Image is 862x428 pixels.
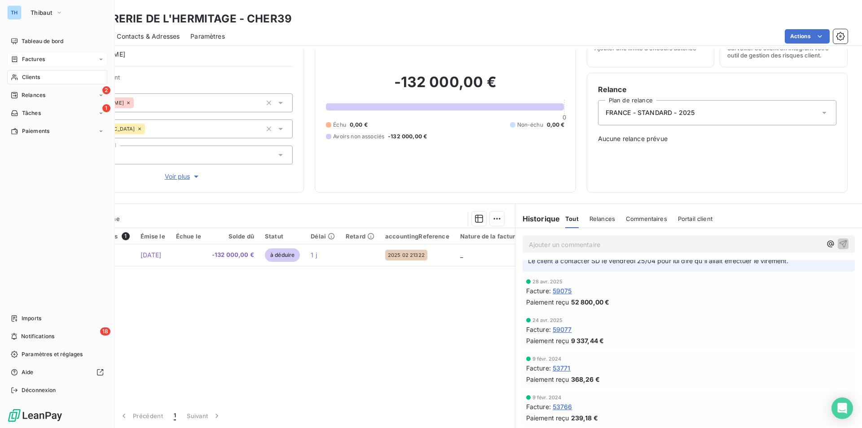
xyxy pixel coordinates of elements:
[626,215,667,222] span: Commentaires
[460,251,463,259] span: _
[176,233,201,240] div: Échue le
[212,251,254,260] span: -132 000,00 €
[265,233,300,240] div: Statut
[31,9,52,16] span: Thibaut
[174,411,176,420] span: 1
[190,32,225,41] span: Paramètres
[79,11,292,27] h3: MARBRERIE DE L'HERMITAGE - CHER39
[22,368,34,376] span: Aide
[589,215,615,222] span: Relances
[831,397,853,419] div: Open Intercom Messenger
[553,363,571,373] span: 53771
[385,233,449,240] div: accountingReference
[22,37,63,45] span: Tableau de bord
[563,114,566,121] span: 0
[346,233,374,240] div: Retard
[515,213,560,224] h6: Historique
[72,172,293,181] button: Voir plus
[168,406,181,425] button: 1
[22,350,83,358] span: Paramètres et réglages
[598,84,836,95] h6: Relance
[565,215,579,222] span: Tout
[526,325,551,334] span: Facture :
[598,134,836,143] span: Aucune relance prévue
[526,402,551,411] span: Facture :
[22,91,45,99] span: Relances
[22,314,41,322] span: Imports
[141,251,162,259] span: [DATE]
[517,121,543,129] span: Non-échu
[526,363,551,373] span: Facture :
[547,121,565,129] span: 0,00 €
[727,44,840,59] span: Surveiller ce client en intégrant votre outil de gestion des risques client.
[553,286,572,296] span: 59075
[532,395,562,400] span: 9 févr. 2024
[526,375,569,384] span: Paiement reçu
[22,73,40,81] span: Clients
[526,297,569,307] span: Paiement reçu
[181,406,227,425] button: Suivant
[388,252,425,258] span: 2025 02 21322
[553,402,572,411] span: 53766
[102,104,110,112] span: 1
[785,29,830,44] button: Actions
[7,408,63,423] img: Logo LeanPay
[350,121,368,129] span: 0,00 €
[571,375,600,384] span: 368,26 €
[678,215,712,222] span: Portail client
[141,233,165,240] div: Émise le
[460,233,519,240] div: Nature de la facture
[134,99,141,107] input: Ajouter une valeur
[22,55,45,63] span: Factures
[145,125,152,133] input: Ajouter une valeur
[22,127,49,135] span: Paiements
[311,251,317,259] span: 1 j
[100,327,110,335] span: 18
[571,413,598,423] span: 239,18 €
[7,365,107,379] a: Aide
[571,336,604,345] span: 9 337,44 €
[21,332,54,340] span: Notifications
[526,336,569,345] span: Paiement reçu
[606,108,695,117] span: FRANCE - STANDARD - 2025
[532,356,562,362] span: 9 févr. 2024
[122,232,130,240] span: 1
[326,73,564,100] h2: -132 000,00 €
[265,248,300,262] span: à déduire
[22,386,56,394] span: Déconnexion
[526,413,569,423] span: Paiement reçu
[311,233,335,240] div: Délai
[553,325,572,334] span: 59077
[165,172,201,181] span: Voir plus
[526,286,551,296] span: Facture :
[22,109,41,117] span: Tâches
[72,74,293,86] span: Propriétés Client
[7,5,22,20] div: TH
[532,279,563,284] span: 28 avr. 2025
[571,297,610,307] span: 52 800,00 €
[333,121,346,129] span: Échu
[528,257,789,265] span: Le client a contacter SD le vendredi 25/04 pour lui dire qu'il allait effectuer le virement.
[333,132,384,141] span: Avoirs non associés
[388,132,427,141] span: -132 000,00 €
[117,32,180,41] span: Contacts & Adresses
[532,318,563,323] span: 24 avr. 2025
[114,406,168,425] button: Précédent
[102,86,110,94] span: 2
[212,233,254,240] div: Solde dû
